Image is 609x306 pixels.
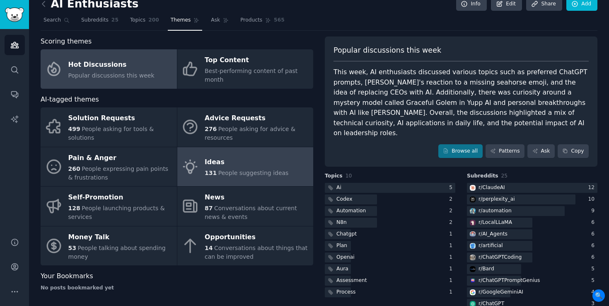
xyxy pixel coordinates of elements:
span: 87 [205,205,213,211]
span: Popular discussions this week [333,45,441,56]
div: Advice Requests [205,112,309,125]
span: Topics [325,172,343,180]
a: Patterns [486,144,524,158]
a: Ideas131People suggesting ideas [177,147,314,187]
a: ChatGPTPromptGeniusr/ChatGPTPromptGenius5 [467,276,597,286]
div: 1 [449,289,455,296]
span: Scoring themes [41,36,92,47]
div: News [205,191,309,204]
div: Plan [336,242,347,250]
img: ChatGPTPromptGenius [470,278,476,284]
div: 2 [449,207,455,215]
div: r/ GoogleGeminiAI [479,289,523,296]
a: ClaudeAIr/ClaudeAI12 [467,183,597,193]
a: News87Conversations about current news & events [177,187,314,226]
a: Assessment1 [325,276,455,286]
div: 2 [449,219,455,226]
a: Browse all [438,144,483,158]
span: People expressing pain points & frustrations [68,165,169,181]
div: Hot Discussions [68,58,155,71]
span: Search [43,17,61,24]
div: 12 [588,184,597,192]
span: Conversations about things that can be improved [205,245,307,260]
a: Opportunities14Conversations about things that can be improved [177,226,314,266]
a: Themes [168,14,203,31]
a: Aura1 [325,264,455,274]
div: 1 [449,242,455,250]
div: No posts bookmarked yet [41,284,313,292]
div: Pain & Anger [68,151,173,165]
a: Advice Requests276People asking for advice & resources [177,107,314,147]
a: Topics200 [127,14,162,31]
div: 1 [449,254,455,261]
div: Aura [336,265,348,273]
span: People launching products & services [68,205,165,220]
a: Ask [527,144,555,158]
span: 499 [68,126,80,132]
a: perplexity_air/perplexity_ai10 [467,194,597,205]
span: Ask [211,17,220,24]
div: 5 [591,265,597,273]
span: People suggesting ideas [218,170,289,176]
div: This week, AI enthusiasts discussed various topics such as preferred ChatGPT prompts, [PERSON_NAM... [333,67,589,138]
a: GoogleGeminiAIr/GoogleGeminiAI4 [467,287,597,298]
a: artificialr/artificial6 [467,241,597,251]
img: AI_Agents [470,231,476,237]
div: Process [336,289,355,296]
span: 131 [205,170,217,176]
a: ChatGPTCodingr/ChatGPTCoding6 [467,253,597,263]
div: 5 [591,277,597,284]
div: r/ automation [479,207,512,215]
div: 6 [591,219,597,226]
span: 276 [205,126,217,132]
span: Products [240,17,262,24]
div: r/ ClaudeAI [479,184,505,192]
a: Money Talk53People talking about spending money [41,226,177,266]
span: Conversations about current news & events [205,205,297,220]
img: LocalLLaMA [470,220,476,226]
div: Automation [336,207,366,215]
span: 260 [68,165,80,172]
span: People asking for advice & resources [205,126,295,141]
span: Subreddits [467,172,498,180]
img: ClaudeAI [470,185,476,191]
img: artificial [470,243,476,249]
span: 53 [68,245,76,251]
a: Automation2 [325,206,455,216]
span: 565 [274,17,285,24]
div: 1 [449,265,455,273]
div: 6 [591,231,597,238]
img: perplexity_ai [470,197,476,202]
span: 10 [346,173,352,179]
span: 🔍 [592,289,605,302]
a: Plan1 [325,241,455,251]
img: automation [470,208,476,214]
span: 25 [111,17,118,24]
a: Ask [208,14,232,31]
div: 1 [449,277,455,284]
div: 2 [449,196,455,203]
span: People talking about spending money [68,245,166,260]
div: Top Content [205,54,309,67]
div: 6 [591,242,597,250]
a: Hot DiscussionsPopular discussions this week [41,49,177,89]
span: 200 [148,17,159,24]
a: Solution Requests499People asking for tools & solutions [41,107,177,147]
div: r/ LocalLLaMA [479,219,512,226]
div: Codex [336,196,352,203]
div: r/ Bard [479,265,494,273]
img: Bard [470,266,476,272]
div: Ideas [205,156,288,169]
a: Process1 [325,287,455,298]
div: r/ artificial [479,242,503,250]
div: 5 [449,184,455,192]
img: ChatGPTCoding [470,255,476,260]
span: Best-performing content of past month [205,68,297,83]
div: Chatgpt [336,231,357,238]
button: Copy [558,144,589,158]
span: 14 [205,245,213,251]
a: automationr/automation9 [467,206,597,216]
div: 9 [591,207,597,215]
span: Your Bookmarks [41,271,93,282]
a: Subreddits25 [78,14,121,31]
